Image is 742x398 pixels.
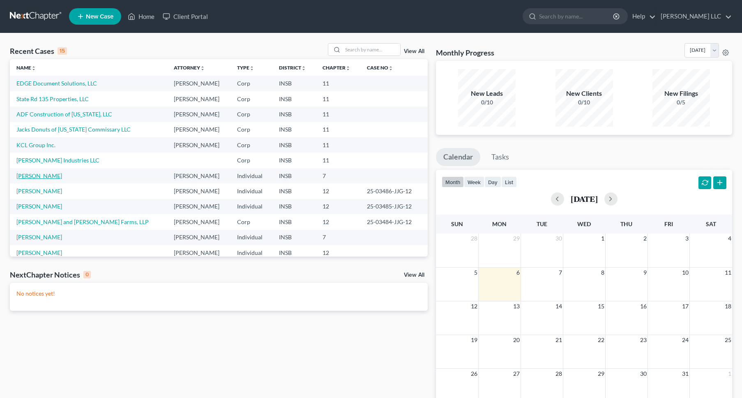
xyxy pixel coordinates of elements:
span: 4 [727,234,732,243]
span: Fri [664,220,673,227]
a: EDGE Document Solutions, LLC [16,80,97,87]
span: 18 [724,301,732,311]
td: INSB [272,91,316,106]
a: Typeunfold_more [237,65,254,71]
a: State Rd 135 Properties, LLC [16,95,89,102]
h3: Monthly Progress [436,48,494,58]
td: INSB [272,76,316,91]
a: [PERSON_NAME] [16,234,62,241]
span: 3 [684,234,689,243]
span: 29 [597,369,605,379]
span: 23 [639,335,648,345]
div: New Filings [652,89,710,98]
button: week [464,176,484,187]
span: 29 [512,234,521,243]
span: 10 [681,268,689,278]
td: INSB [272,199,316,214]
a: [PERSON_NAME] LLC [657,9,732,24]
i: unfold_more [346,66,350,71]
span: 19 [470,335,478,345]
i: unfold_more [200,66,205,71]
span: 6 [516,268,521,278]
a: Districtunfold_more [279,65,306,71]
a: Attorneyunfold_more [174,65,205,71]
td: 11 [316,76,360,91]
td: Corp [230,76,272,91]
td: 25-03486-JJG-12 [360,183,428,199]
span: 24 [681,335,689,345]
td: 25-03485-JJG-12 [360,199,428,214]
span: 1 [600,234,605,243]
td: 7 [316,230,360,245]
span: 20 [512,335,521,345]
a: Nameunfold_more [16,65,36,71]
span: 5 [473,268,478,278]
td: INSB [272,137,316,153]
td: Corp [230,91,272,106]
div: 0/10 [555,98,613,106]
a: Client Portal [159,9,212,24]
span: Sun [451,220,463,227]
span: 14 [555,301,563,311]
input: Search by name... [539,9,614,24]
span: 26 [470,369,478,379]
td: [PERSON_NAME] [167,168,231,183]
span: New Case [86,14,113,20]
td: INSB [272,183,316,199]
h2: [DATE] [571,194,598,203]
td: 12 [316,245,360,260]
i: unfold_more [249,66,254,71]
span: 13 [512,301,521,311]
td: 11 [316,106,360,122]
td: INSB [272,122,316,137]
a: Chapterunfold_more [323,65,350,71]
td: INSB [272,214,316,229]
span: 31 [681,369,689,379]
a: View All [404,272,424,278]
td: INSB [272,153,316,168]
span: 2 [643,234,648,243]
a: Help [628,9,656,24]
a: Home [124,9,159,24]
td: 7 [316,168,360,183]
td: 11 [316,91,360,106]
a: Tasks [484,148,516,166]
span: Tue [537,220,547,227]
button: month [442,176,464,187]
span: Sat [706,220,716,227]
div: Recent Cases [10,46,67,56]
span: Wed [577,220,591,227]
span: 28 [555,369,563,379]
a: Case Nounfold_more [367,65,393,71]
td: Corp [230,153,272,168]
td: Corp [230,106,272,122]
a: View All [404,49,424,54]
td: 12 [316,183,360,199]
td: Individual [230,199,272,214]
td: [PERSON_NAME] [167,122,231,137]
span: 16 [639,301,648,311]
a: ADF Construction of [US_STATE], LLC [16,111,112,118]
a: [PERSON_NAME] [16,249,62,256]
td: 12 [316,214,360,229]
span: 15 [597,301,605,311]
td: 11 [316,137,360,153]
span: 28 [470,234,478,243]
td: Corp [230,137,272,153]
td: Individual [230,168,272,183]
a: Jacks Donuts of [US_STATE] Commissary LLC [16,126,131,133]
a: [PERSON_NAME] [16,203,62,210]
div: NextChapter Notices [10,270,91,280]
span: 22 [597,335,605,345]
td: 11 [316,153,360,168]
td: INSB [272,168,316,183]
td: INSB [272,230,316,245]
span: Thu [620,220,632,227]
a: Calendar [436,148,480,166]
td: [PERSON_NAME] [167,91,231,106]
span: 1 [727,369,732,379]
span: 11 [724,268,732,278]
span: 7 [558,268,563,278]
a: [PERSON_NAME] [16,187,62,194]
span: 9 [643,268,648,278]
